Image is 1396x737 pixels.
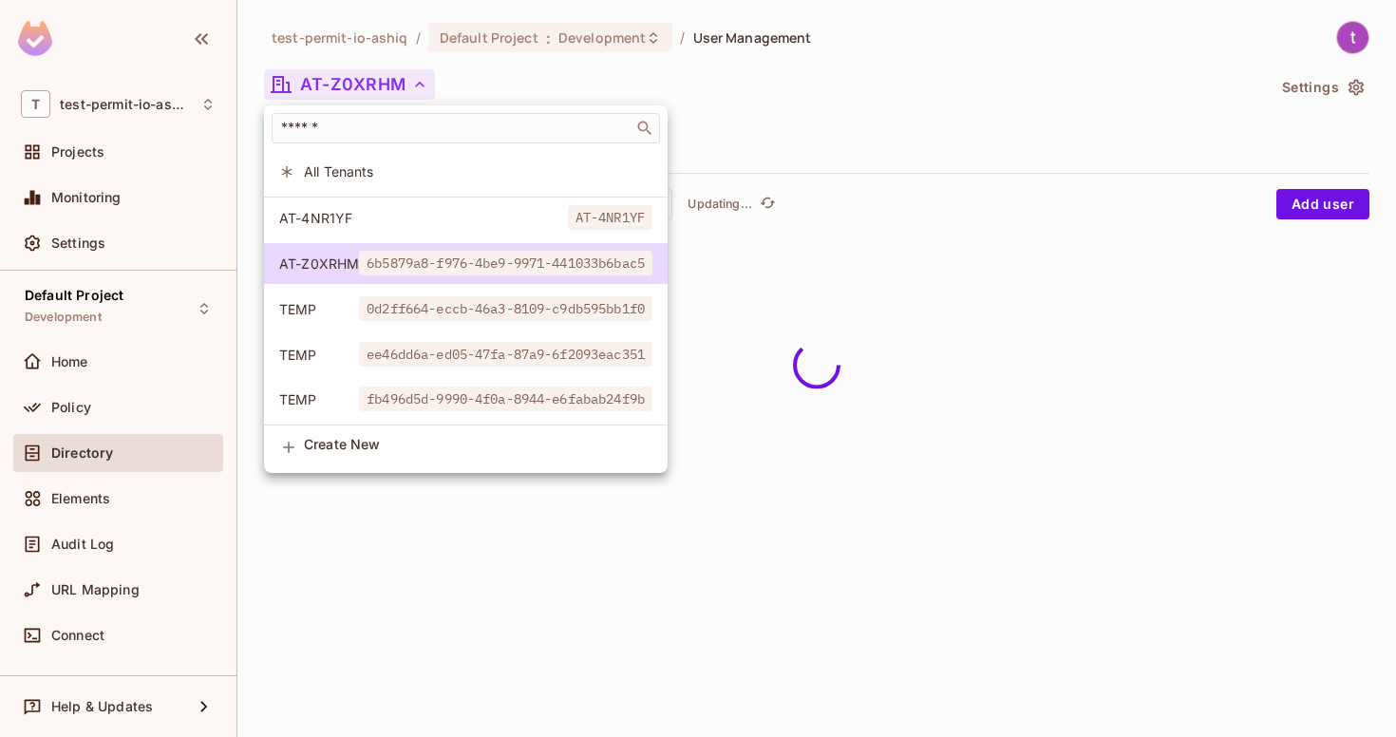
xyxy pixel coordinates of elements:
span: All Tenants [304,162,652,180]
div: Show only users with a role in this tenant: AT-4NR1YF [264,198,668,238]
div: Show only users with a role in this tenant: AT-Z0XRHM [264,243,668,284]
span: TEMP [279,390,359,408]
span: TEMP [279,346,359,364]
div: Show only users with a role in this tenant: TEMP [264,289,668,330]
span: TEMP [279,300,359,318]
span: 6b5879a8-f976-4be9-9971-441033b6bac5 [359,251,652,275]
span: AT-4NR1YF [279,209,568,227]
span: AT-Z0XRHM [279,255,359,273]
span: Create New [304,437,652,452]
div: Show only users with a role in this tenant: TEMP [264,379,668,420]
span: AT-4NR1YF [568,205,652,230]
span: fb496d5d-9990-4f0a-8944-e6fabab24f9b [359,387,652,411]
span: ee46dd6a-ed05-47fa-87a9-6f2093eac351 [359,342,652,367]
span: 0d2ff664-eccb-46a3-8109-c9db595bb1f0 [359,296,652,321]
div: Show only users with a role in this tenant: TEMP [264,334,668,375]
